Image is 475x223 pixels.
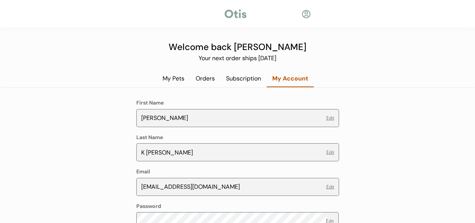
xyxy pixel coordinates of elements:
div: Email [136,168,150,176]
div: My Pets [157,74,190,83]
div: Last Name [136,134,163,141]
div: Welcome back [PERSON_NAME] [164,40,311,54]
div: My Account [267,74,314,83]
div: First Name [136,99,164,107]
div: Password [136,203,161,210]
div: Your next order ships [DATE] [164,54,311,65]
div: Edit [326,116,334,120]
div: Orders [190,74,220,83]
button: Edit [326,185,334,189]
button: Edit [326,150,334,155]
div: Subscription [220,74,267,83]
